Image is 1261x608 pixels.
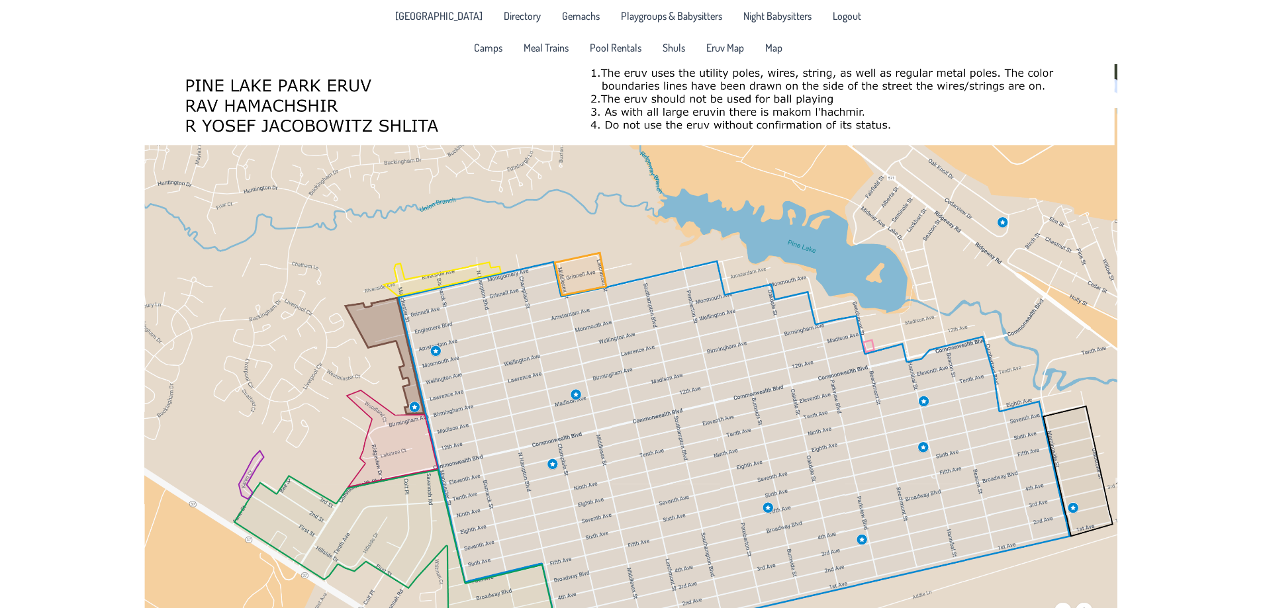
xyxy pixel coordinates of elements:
[706,42,744,53] span: Eruv Map
[524,42,569,53] span: Meal Trains
[698,37,752,58] a: Eruv Map
[621,11,722,21] span: Playgroups & Babysitters
[554,5,608,26] a: Gemachs
[613,5,730,26] a: Playgroups & Babysitters
[466,37,510,58] a: Camps
[833,11,861,21] span: Logout
[663,42,685,53] span: Shuls
[655,37,693,58] a: Shuls
[562,11,600,21] span: Gemachs
[504,11,541,21] span: Directory
[590,42,641,53] span: Pool Rentals
[516,37,577,58] a: Meal Trains
[496,5,549,26] a: Directory
[735,5,819,26] a: Night Babysitters
[757,37,790,58] a: Map
[395,11,483,21] span: [GEOGRAPHIC_DATA]
[582,37,649,58] a: Pool Rentals
[387,5,490,26] li: Pine Lake Park
[474,42,502,53] span: Camps
[825,5,869,26] li: Logout
[743,11,812,21] span: Night Babysitters
[765,42,782,53] span: Map
[387,5,490,26] a: [GEOGRAPHIC_DATA]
